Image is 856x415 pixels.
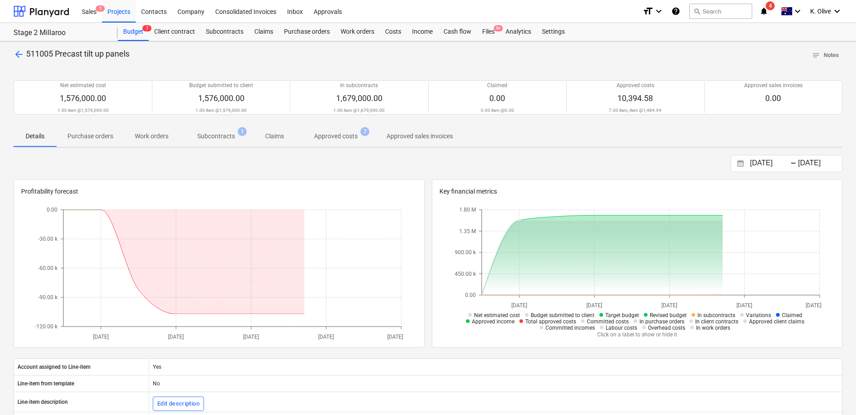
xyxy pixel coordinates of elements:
span: Overhead costs [648,325,685,331]
a: Income [407,23,438,41]
tspan: 450.00 k [455,271,476,277]
span: 9+ [494,25,503,31]
span: K. Olive [810,8,831,15]
tspan: 1.35 M [459,228,476,234]
a: Work orders [335,23,380,41]
tspan: -90.00 k [38,295,58,301]
p: Budget submitted to client [189,82,253,89]
a: Files9+ [477,23,500,41]
tspan: -60.00 k [38,265,58,272]
span: 10,394.58 [617,93,653,103]
tspan: [DATE] [511,302,527,309]
span: 7 [142,25,151,31]
span: 1 [96,5,105,12]
span: Approved client claims [749,318,804,325]
a: Cash flow [438,23,477,41]
span: Committed incomes [546,325,595,331]
p: Key financial metrics [439,187,835,196]
p: Approved costs [616,82,654,89]
span: 0.00 [765,93,781,103]
tspan: [DATE] [244,334,259,340]
span: 1,576,000.00 [198,93,244,103]
p: Line-item from template [18,380,74,388]
p: Line-item description [18,398,68,406]
tspan: [DATE] [736,302,752,309]
tspan: 0.00 [47,207,58,213]
span: arrow_back [13,49,24,60]
i: notifications [759,6,768,17]
span: Committed costs [587,318,629,325]
div: Edit description [157,399,200,409]
span: 511005 Precast tilt up panels [26,49,129,58]
p: Click on a label to show or hide it [455,331,820,339]
input: Start Date [748,157,794,170]
p: Claimed [487,82,507,89]
p: Approved sales invoices [744,82,803,89]
span: Labour costs [606,325,637,331]
button: Search [689,4,752,19]
div: - [790,161,796,166]
tspan: 1.80 M [459,207,476,213]
div: No [149,376,842,391]
span: Total approved costs [525,318,576,325]
span: 1,576,000.00 [60,93,106,103]
p: Profitability forecast [21,187,417,196]
span: search [693,8,701,15]
a: Claims [249,23,279,41]
p: Subcontracts [197,132,235,141]
p: 1.00 item @ 1,679,000.00 [333,107,385,113]
p: Approved sales invoices [386,132,453,141]
span: 1 [238,127,247,136]
input: End Date [796,157,842,170]
p: Work orders [135,132,169,141]
div: Budget [118,23,149,41]
span: In work orders [696,325,730,331]
tspan: [DATE] [806,302,821,309]
a: Settings [537,23,570,41]
tspan: -30.00 k [38,236,58,243]
span: 1,679,000.00 [336,93,382,103]
span: 7 [360,127,369,136]
a: Budget7 [118,23,149,41]
tspan: -120.00 k [35,324,58,330]
a: Purchase orders [279,23,335,41]
a: Client contract [149,23,200,41]
button: Interact with the calendar and add the check-in date for your trip. [733,159,748,169]
div: Stage 2 Millaroo [13,28,107,38]
div: Yes [149,360,842,374]
span: Net estimated cost [474,312,520,318]
tspan: [DATE] [169,334,184,340]
tspan: [DATE] [319,334,334,340]
span: Variations [746,312,771,318]
span: Target budget [605,312,639,318]
a: Subcontracts [200,23,249,41]
i: Knowledge base [671,6,680,17]
span: 4 [766,1,775,10]
span: In client contracts [695,318,738,325]
i: keyboard_arrow_down [792,6,803,17]
p: In subcontracts [340,82,378,89]
p: Net estimated cost [60,82,106,89]
button: Notes [808,49,843,62]
a: Analytics [500,23,537,41]
p: 1.00 item @ 1,576,000.00 [195,107,247,113]
span: Revised budget [650,312,687,318]
button: Edit description [153,397,204,411]
i: keyboard_arrow_down [653,6,664,17]
p: 0.00 item @ 0.00 [481,107,514,113]
p: Details [24,132,46,141]
span: Notes [812,50,839,61]
span: Claimed [782,312,802,318]
p: Claims [264,132,285,141]
p: 1.00 item @ 1,576,000.00 [58,107,109,113]
span: Approved income [472,318,514,325]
